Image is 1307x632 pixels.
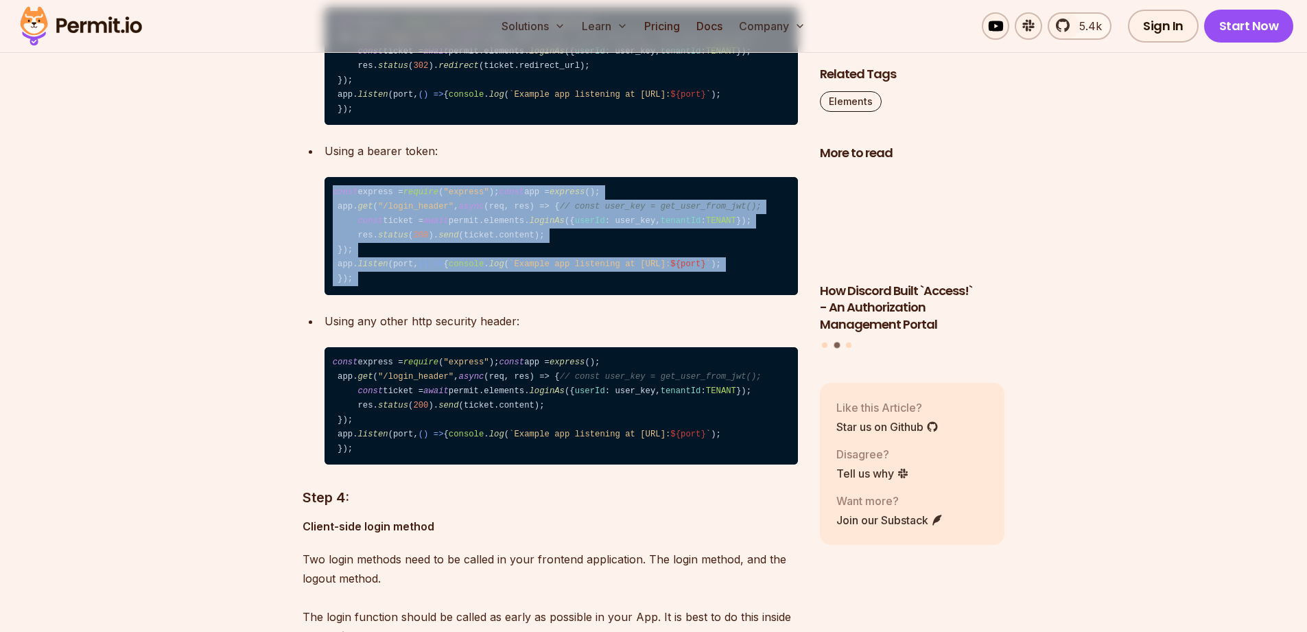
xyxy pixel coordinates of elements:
[820,282,1005,333] h3: How Discord Built `Access!` - An Authorization Management Portal
[834,342,840,348] button: Go to slide 2
[820,170,1005,350] div: Posts
[489,430,504,439] span: log
[489,259,504,269] span: log
[325,177,798,295] code: express = ( ); app = (); app. ( , (req, res) => { ticket = permit. . ({ : user_key, : }); res. ( ...
[378,372,454,382] span: "/login_header"
[1204,10,1294,43] a: Start Now
[489,90,504,100] span: log
[333,358,358,367] span: const
[560,372,762,382] span: // const user_key = get_user_from_jwt();
[325,312,798,331] div: Using any other http security header:
[706,47,736,56] span: TENANT
[820,66,1005,83] h2: Related Tags
[484,216,524,226] span: elements
[438,401,458,410] span: send
[419,259,444,269] span: () =>
[661,47,701,56] span: tenantId
[459,372,484,382] span: async
[358,90,388,100] span: listen
[423,216,449,226] span: await
[333,187,358,197] span: const
[836,492,943,508] p: Want more?
[575,216,605,226] span: userId
[419,430,444,439] span: () =>
[499,401,534,410] span: content
[449,259,484,269] span: console
[576,12,633,40] button: Learn
[325,8,798,126] code: express = ( ); app = (); app. ( , (req, res) => { ticket = permit. . ({ : user_key, : }); res. ( ...
[403,358,438,367] span: require
[499,358,524,367] span: const
[325,347,798,465] code: express = ( ); app = (); app. ( , (req, res) => { ticket = permit. . ({ : user_key, : }); res. ( ...
[670,90,705,100] span: ${port}
[822,342,827,347] button: Go to slide 1
[1128,10,1199,43] a: Sign In
[484,386,524,396] span: elements
[509,259,711,269] span: `Example app listening at [URL]: `
[358,47,384,56] span: const
[423,386,449,396] span: await
[449,90,484,100] span: console
[846,342,851,347] button: Go to slide 3
[733,12,811,40] button: Company
[358,259,388,269] span: listen
[820,91,882,112] a: Elements
[438,231,458,240] span: send
[836,399,939,415] p: Like this Article?
[358,216,384,226] span: const
[691,12,728,40] a: Docs
[706,216,736,226] span: TENANT
[378,231,408,240] span: status
[670,430,705,439] span: ${port}
[820,170,1005,274] img: How Discord Built `Access!` - An Authorization Management Portal
[358,202,373,211] span: get
[419,90,444,100] span: () =>
[303,487,798,508] h3: Step 4:
[14,3,148,49] img: Permit logo
[530,386,565,396] span: loginAs
[509,90,711,100] span: `Example app listening at [URL]: `
[325,141,798,161] div: Using a bearer token:
[484,47,524,56] span: elements
[413,61,428,71] span: 302
[509,430,711,439] span: `Example app listening at [URL]: `
[530,47,565,56] span: loginAs
[358,386,384,396] span: const
[499,231,534,240] span: content
[670,259,705,269] span: ${port}
[403,187,438,197] span: require
[303,519,434,533] strong: Client-side login method
[449,430,484,439] span: console
[499,187,524,197] span: const
[550,187,585,197] span: express
[423,47,449,56] span: await
[444,187,489,197] span: "express"
[836,445,909,462] p: Disagree?
[444,358,489,367] span: "express"
[378,202,454,211] span: "/login_header"
[820,145,1005,162] h2: More to read
[575,386,605,396] span: userId
[438,61,479,71] span: redirect
[836,418,939,434] a: Star us on Github
[661,216,701,226] span: tenantId
[639,12,685,40] a: Pricing
[519,61,580,71] span: redirect_url
[358,430,388,439] span: listen
[1071,18,1102,34] span: 5.4k
[413,231,428,240] span: 200
[836,511,943,528] a: Join our Substack
[1048,12,1111,40] a: 5.4k
[378,61,408,71] span: status
[530,216,565,226] span: loginAs
[661,386,701,396] span: tenantId
[496,12,571,40] button: Solutions
[413,401,428,410] span: 200
[820,170,1005,333] li: 2 of 3
[459,202,484,211] span: async
[560,202,762,211] span: // const user_key = get_user_from_jwt();
[378,401,408,410] span: status
[550,358,585,367] span: express
[575,47,605,56] span: userId
[706,386,736,396] span: TENANT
